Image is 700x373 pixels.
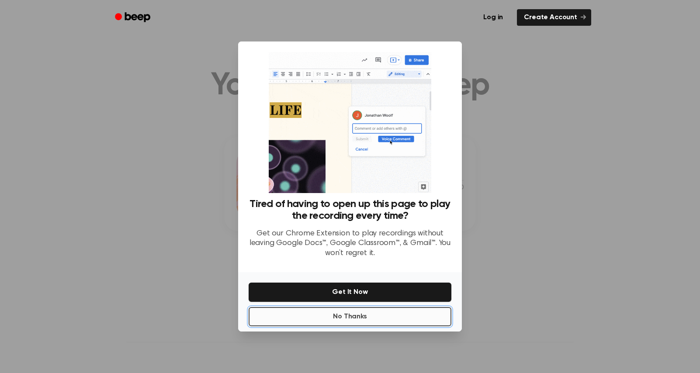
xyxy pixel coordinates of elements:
[475,7,512,28] a: Log in
[269,52,431,193] img: Beep extension in action
[249,198,451,222] h3: Tired of having to open up this page to play the recording every time?
[517,9,591,26] a: Create Account
[249,229,451,259] p: Get our Chrome Extension to play recordings without leaving Google Docs™, Google Classroom™, & Gm...
[249,307,451,326] button: No Thanks
[249,283,451,302] button: Get It Now
[109,9,158,26] a: Beep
